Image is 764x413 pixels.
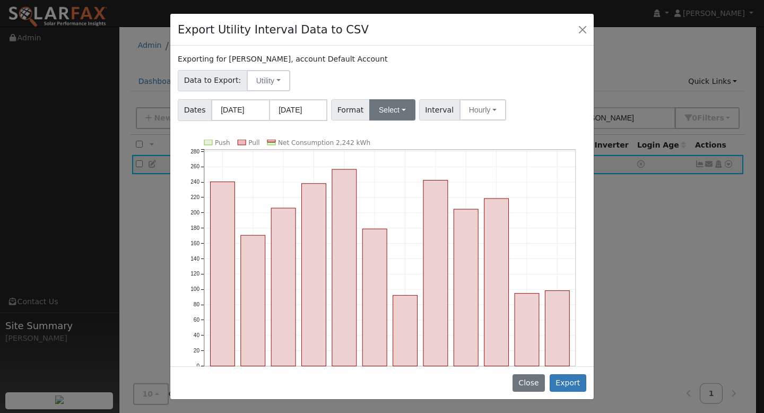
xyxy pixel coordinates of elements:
[197,363,200,369] text: 0
[515,293,539,366] rect: onclick=""
[190,194,199,200] text: 220
[484,199,509,366] rect: onclick=""
[194,302,200,307] text: 80
[190,210,199,216] text: 200
[178,70,247,91] span: Data to Export:
[190,225,199,231] text: 180
[190,286,199,292] text: 100
[194,317,200,323] text: 60
[271,208,296,366] rect: onclick=""
[331,99,370,121] span: Format
[278,139,370,147] text: Net Consumption 2,242 kWh
[190,179,199,185] text: 240
[190,271,199,277] text: 120
[369,99,415,121] button: Select
[362,229,387,366] rect: onclick=""
[248,139,259,147] text: Pull
[459,99,506,121] button: Hourly
[215,139,230,147] text: Push
[178,54,387,65] label: Exporting for [PERSON_NAME], account Default Account
[575,22,590,37] button: Close
[247,70,290,91] button: Utility
[211,182,235,366] rect: onclick=""
[419,99,460,121] span: Interval
[545,290,570,366] rect: onclick=""
[513,374,545,392] button: Close
[190,255,199,261] text: 140
[178,21,369,38] h4: Export Utility Interval Data to CSV
[190,148,199,154] text: 280
[194,332,200,338] text: 40
[190,164,199,169] text: 260
[178,99,212,121] span: Dates
[190,240,199,246] text: 160
[241,235,265,366] rect: onclick=""
[454,209,478,366] rect: onclick=""
[332,169,357,366] rect: onclick=""
[423,180,448,366] rect: onclick=""
[302,184,326,366] rect: onclick=""
[393,295,418,366] rect: onclick=""
[550,374,586,392] button: Export
[194,348,200,354] text: 20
